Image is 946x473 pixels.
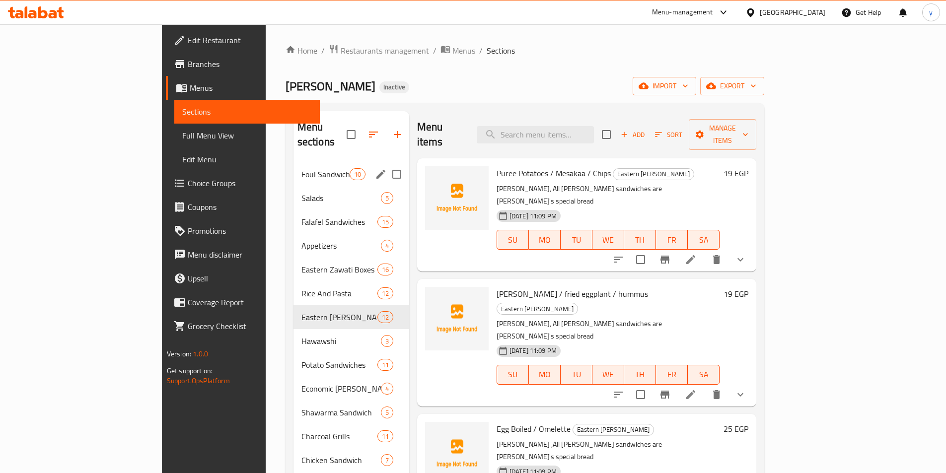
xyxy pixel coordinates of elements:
span: Sort items [649,127,689,142]
a: Full Menu View [174,124,320,147]
div: items [377,311,393,323]
nav: breadcrumb [286,44,764,57]
button: import [633,77,696,95]
button: delete [705,383,728,406]
span: TU [565,233,588,247]
button: TU [561,365,592,385]
span: [DATE] 11:09 PM [506,211,561,221]
span: Appetizers [301,240,381,252]
span: Eastern [PERSON_NAME] [497,303,578,315]
button: Add [617,127,649,142]
span: Chicken Sandwich [301,454,381,466]
a: Edit Restaurant [166,28,320,52]
span: 16 [378,265,393,274]
span: Version: [167,347,191,360]
a: Menus [166,76,320,100]
a: Choice Groups [166,171,320,195]
span: Menus [190,82,312,94]
a: Restaurants management [329,44,429,57]
span: Sort sections [362,123,385,146]
h6: 19 EGP [724,166,748,180]
span: MO [533,367,557,382]
span: Select to update [630,249,651,270]
button: SA [688,365,720,385]
button: show more [728,248,752,271]
a: Coupons [166,195,320,219]
span: 11 [378,432,393,441]
div: items [377,216,393,228]
button: TH [624,230,656,250]
span: Select all sections [341,124,362,145]
p: [PERSON_NAME] ,All [PERSON_NAME] sandwiches are [PERSON_NAME]'s special bread [497,438,720,463]
span: Menus [452,45,475,57]
span: 3 [381,337,393,346]
span: 5 [381,194,393,203]
button: Manage items [689,119,756,150]
div: Potato Sandwiches11 [293,353,409,377]
button: Branch-specific-item [653,383,677,406]
span: 12 [378,313,393,322]
button: delete [705,248,728,271]
span: Add item [617,127,649,142]
button: SA [688,230,720,250]
div: Menu-management [652,6,713,18]
button: FR [656,365,688,385]
div: Eastern Zawati Boxes [301,264,377,275]
button: TH [624,365,656,385]
div: [GEOGRAPHIC_DATA] [760,7,825,18]
span: Coverage Report [188,296,312,308]
input: search [477,126,594,143]
span: 4 [381,241,393,251]
span: Grocery Checklist [188,320,312,332]
div: Hawawshi [301,335,381,347]
span: import [641,80,688,92]
h2: Menu items [417,120,465,149]
div: items [381,383,393,395]
span: 5 [381,408,393,417]
li: / [479,45,483,57]
span: TH [628,367,652,382]
div: Shawarma Sandwich [301,406,381,418]
div: Foul Sandwiches10edit [293,162,409,186]
div: Inactive [379,81,409,93]
span: Add [619,129,646,140]
span: 15 [378,217,393,227]
span: Full Menu View [182,130,312,141]
span: Choice Groups [188,177,312,189]
a: Edit menu item [685,389,697,401]
button: TU [561,230,592,250]
div: Rice And Pasta12 [293,281,409,305]
a: Sections [174,100,320,124]
span: Edit Restaurant [188,34,312,46]
svg: Show Choices [734,389,746,401]
div: Economic zawati Meals [301,383,381,395]
div: Falafel Sandwiches [301,216,377,228]
span: Inactive [379,83,409,91]
button: MO [529,230,561,250]
button: WE [592,230,624,250]
div: Eastern Zawati Boxes16 [293,258,409,281]
div: items [350,168,365,180]
span: SA [692,367,716,382]
button: edit [373,167,388,182]
li: / [321,45,325,57]
a: Menu disclaimer [166,243,320,267]
h6: 19 EGP [724,287,748,301]
h6: 25 EGP [724,422,748,436]
div: Eastern Zawati Sandwiches [573,424,654,436]
span: Sections [182,106,312,118]
span: Get support on: [167,364,213,377]
div: items [377,287,393,299]
div: Economic [PERSON_NAME]4 [293,377,409,401]
span: Foul Sandwiches [301,168,350,180]
div: Eastern [PERSON_NAME]12 [293,305,409,329]
div: items [377,359,393,371]
div: Potato Sandwiches [301,359,377,371]
button: WE [592,365,624,385]
p: [PERSON_NAME], All [PERSON_NAME] sandwiches are [PERSON_NAME]'s special bread [497,318,720,342]
span: Sort [655,129,682,140]
span: SU [501,233,525,247]
div: Charcoal Grills11 [293,424,409,448]
span: Upsell [188,272,312,284]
